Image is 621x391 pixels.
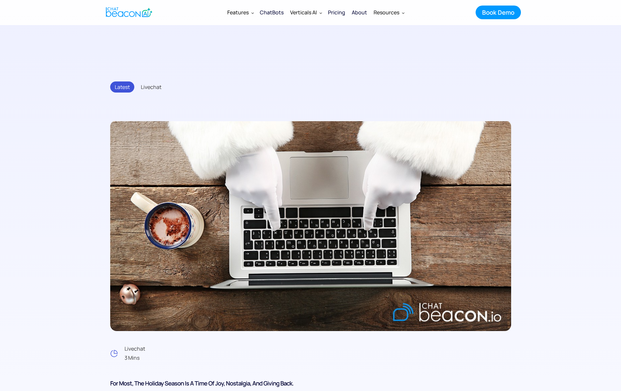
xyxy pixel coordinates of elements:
img: Dropdown [402,11,405,14]
div: Book Demo [482,8,514,17]
a: ChatBots [257,4,287,21]
img: Icon [110,349,118,357]
img: Dropdown [319,11,322,14]
div: ChatBots [260,8,284,17]
h6: For most, the holiday season is a time of joy, nostalgia, and giving back. [110,379,511,388]
a: Pricing [325,4,348,21]
div: Livechat [141,82,161,92]
div: Resources [374,8,399,17]
div: Livechat [125,344,145,353]
img: Dropdown [251,11,254,14]
a: About [348,4,370,21]
div: Latest [110,81,134,93]
a: Book Demo [476,6,521,19]
div: Features [227,8,249,17]
div: About [352,8,367,17]
div: 3 Mins [125,353,145,362]
div: Pricing [328,8,345,17]
h3: Handle the Holidays [110,118,511,133]
div: Verticals AI [290,8,317,17]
